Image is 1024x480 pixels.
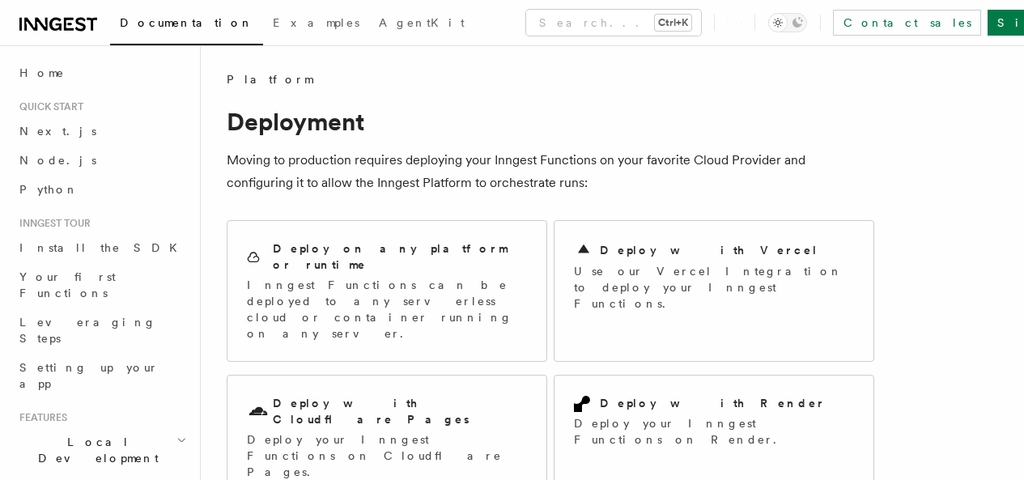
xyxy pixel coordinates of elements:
span: Quick start [13,100,83,113]
span: Setting up your app [19,361,159,390]
h2: Deploy with Render [600,395,826,411]
span: AgentKit [379,16,465,29]
p: Inngest Functions can be deployed to any serverless cloud or container running on any server. [247,277,527,342]
button: Local Development [13,427,190,473]
span: Your first Functions [19,270,116,299]
a: Deploy on any platform or runtimeInngest Functions can be deployed to any serverless cloud or con... [227,220,547,362]
p: Moving to production requires deploying your Inngest Functions on your favorite Cloud Provider an... [227,149,874,194]
a: Python [13,175,190,204]
a: Your first Functions [13,262,190,308]
span: Examples [273,16,359,29]
span: Leveraging Steps [19,316,156,345]
h2: Deploy on any platform or runtime [273,240,527,273]
a: Node.js [13,146,190,175]
p: Deploy your Inngest Functions on Cloudflare Pages. [247,431,527,480]
a: Next.js [13,117,190,146]
button: Search...Ctrl+K [526,10,701,36]
a: AgentKit [369,5,474,44]
a: Install the SDK [13,233,190,262]
a: Home [13,58,190,87]
h1: Deployment [227,107,874,136]
span: Home [19,65,65,81]
svg: Cloudflare [247,401,270,423]
a: Contact sales [833,10,981,36]
p: Use our Vercel Integration to deploy your Inngest Functions. [574,263,854,312]
a: Documentation [110,5,263,45]
p: Deploy your Inngest Functions on Render. [574,415,854,448]
a: Examples [263,5,369,44]
span: Inngest tour [13,217,91,230]
span: Install the SDK [19,241,187,254]
a: Leveraging Steps [13,308,190,353]
kbd: Ctrl+K [655,15,691,31]
span: Platform [227,71,312,87]
span: Local Development [13,434,176,466]
h2: Deploy with Cloudflare Pages [273,395,527,427]
span: Documentation [120,16,253,29]
button: Toggle dark mode [768,13,807,32]
a: Deploy with VercelUse our Vercel Integration to deploy your Inngest Functions. [554,220,874,362]
a: Setting up your app [13,353,190,398]
span: Next.js [19,125,96,138]
span: Python [19,183,79,196]
span: Node.js [19,154,96,167]
span: Features [13,411,67,424]
h2: Deploy with Vercel [600,242,818,258]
